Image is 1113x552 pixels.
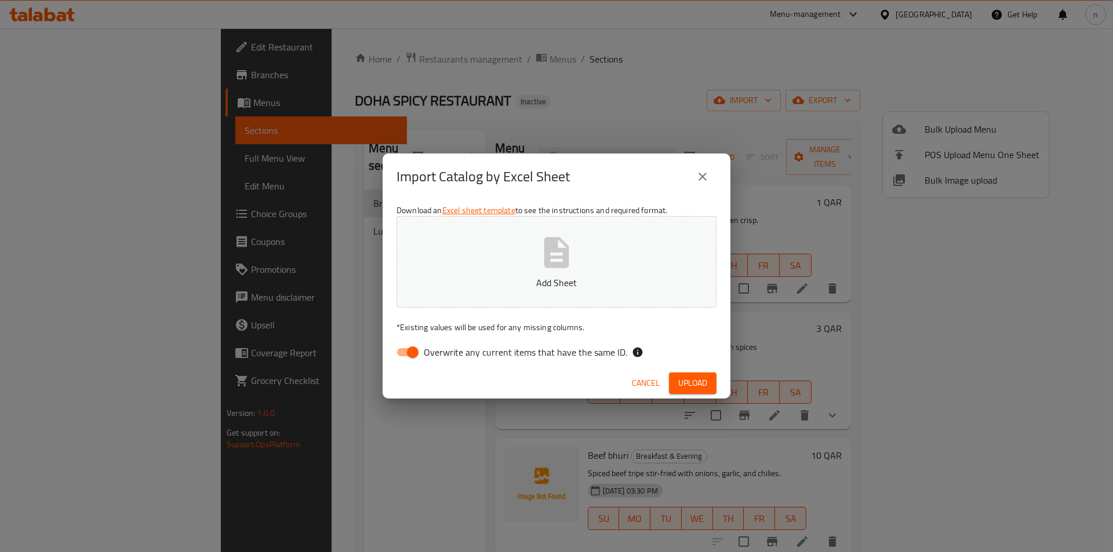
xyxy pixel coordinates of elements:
[689,163,716,191] button: close
[669,372,716,394] button: Upload
[442,203,515,218] a: Excel sheet template
[397,216,716,308] button: Add Sheet
[632,376,660,390] span: Cancel
[397,321,716,333] p: Existing values will be used for any missing columns.
[414,276,699,290] p: Add Sheet
[397,167,570,186] h2: Import Catalog by Excel Sheet
[627,372,664,394] button: Cancel
[632,346,643,358] svg: If the overwrite option isn't selected, then the items that match an existing ID will be ignored ...
[424,345,627,359] span: Overwrite any current items that have the same ID.
[678,376,707,390] span: Upload
[383,200,730,368] div: Download an to see the instructions and required format.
